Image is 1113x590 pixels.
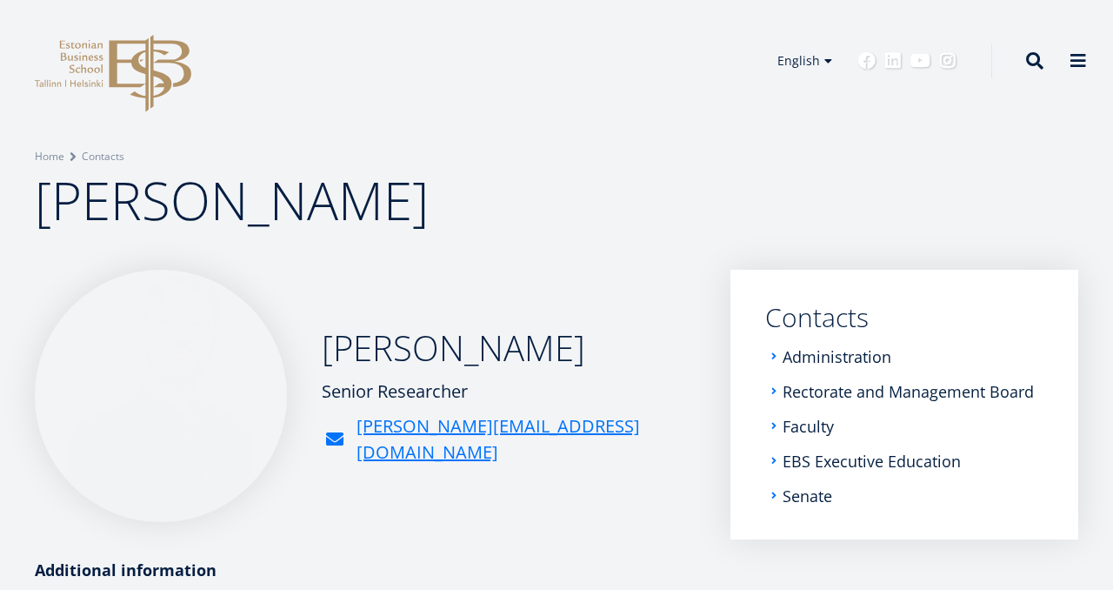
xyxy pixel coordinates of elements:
a: Administration [783,348,891,365]
a: Linkedin [884,52,902,70]
a: Contacts [82,148,124,165]
a: Senate [783,487,832,505]
h2: [PERSON_NAME] [322,326,696,370]
a: Faculty [783,418,834,435]
a: Instagram [939,52,956,70]
a: Home [35,148,64,165]
div: Senior Researcher [322,379,696,405]
a: Facebook [858,52,876,70]
a: [PERSON_NAME][EMAIL_ADDRESS][DOMAIN_NAME] [357,413,696,466]
span: [PERSON_NAME] [35,164,429,236]
a: Youtube [910,52,930,70]
div: Additional information [35,557,696,583]
a: EBS Executive Education [783,453,961,470]
a: Contacts [765,305,1043,331]
a: Rectorate and Management Board [783,383,1034,400]
img: a [35,270,287,522]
